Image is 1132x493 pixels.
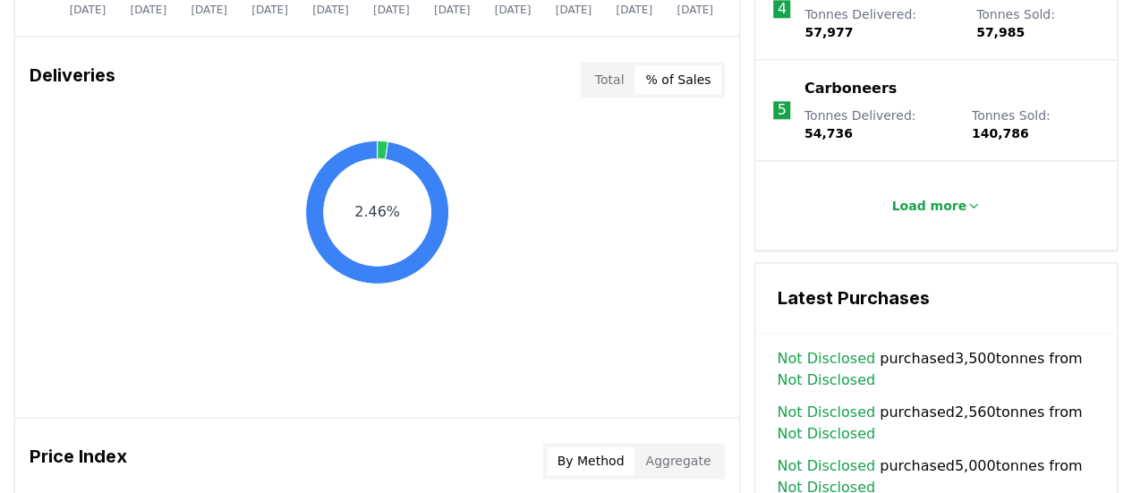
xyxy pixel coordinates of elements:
[777,370,875,391] a: Not Disclosed
[70,3,106,15] tspan: [DATE]
[777,402,1095,445] span: purchased 2,560 tonnes from
[30,443,127,479] h3: Price Index
[495,3,532,15] tspan: [DATE]
[584,65,635,94] button: Total
[617,3,653,15] tspan: [DATE]
[804,126,853,140] span: 54,736
[976,25,1025,39] span: 57,985
[804,106,954,142] p: Tonnes Delivered :
[877,188,995,224] button: Load more
[777,285,1095,311] h3: Latest Purchases
[634,65,721,94] button: % of Sales
[131,3,167,15] tspan: [DATE]
[312,3,349,15] tspan: [DATE]
[191,3,227,15] tspan: [DATE]
[556,3,592,15] tspan: [DATE]
[777,402,875,423] a: Not Disclosed
[354,203,400,220] text: 2.46%
[804,5,958,41] p: Tonnes Delivered :
[373,3,410,15] tspan: [DATE]
[251,3,288,15] tspan: [DATE]
[976,5,1099,41] p: Tonnes Sold :
[777,348,875,370] a: Not Disclosed
[547,446,635,475] button: By Method
[804,25,853,39] span: 57,977
[677,3,714,15] tspan: [DATE]
[777,423,875,445] a: Not Disclosed
[891,197,966,215] p: Load more
[777,455,875,477] a: Not Disclosed
[634,446,721,475] button: Aggregate
[434,3,471,15] tspan: [DATE]
[972,126,1029,140] span: 140,786
[804,78,897,99] a: Carboneers
[30,62,115,98] h3: Deliveries
[777,99,786,121] p: 5
[777,348,1095,391] span: purchased 3,500 tonnes from
[972,106,1099,142] p: Tonnes Sold :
